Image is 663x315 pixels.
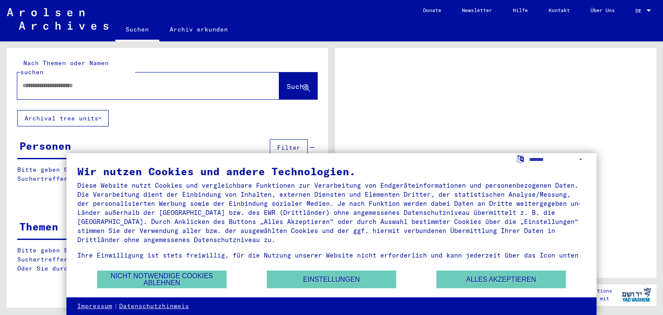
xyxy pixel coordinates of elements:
span: Filter [277,144,300,151]
span: Suche [287,82,308,91]
button: Alles akzeptieren [436,271,566,288]
a: Impressum [77,302,112,311]
img: Arolsen_neg.svg [7,8,108,30]
mat-label: Nach Themen oder Namen suchen [20,59,109,76]
img: yv_logo.png [620,284,653,306]
button: Einstellungen [267,271,396,288]
div: Themen [19,219,58,234]
label: Sprache auswählen [516,154,525,163]
button: Nicht notwendige Cookies ablehnen [97,271,227,288]
div: Personen [19,138,71,154]
a: Datenschutzhinweis [119,302,189,311]
button: Filter [270,139,308,156]
a: Archiv erkunden [159,19,238,40]
button: Suche [279,72,317,99]
p: Bitte geben Sie einen Suchbegriff ein oder nutzen Sie die Filter, um Suchertreffer zu erhalten. [17,165,317,183]
div: Diese Website nutzt Cookies und vergleichbare Funktionen zur Verarbeitung von Endgeräteinformatio... [77,181,586,244]
select: Sprache auswählen [529,153,586,166]
p: Bitte geben Sie einen Suchbegriff ein oder nutzen Sie die Filter, um Suchertreffer zu erhalten. O... [17,246,317,273]
span: DE [635,8,645,14]
button: Archival tree units [17,110,109,126]
div: Wir nutzen Cookies und andere Technologien. [77,166,586,176]
a: Suchen [115,19,159,41]
div: Ihre Einwilligung ist stets freiwillig, für die Nutzung unserer Website nicht erforderlich und ka... [77,251,586,278]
